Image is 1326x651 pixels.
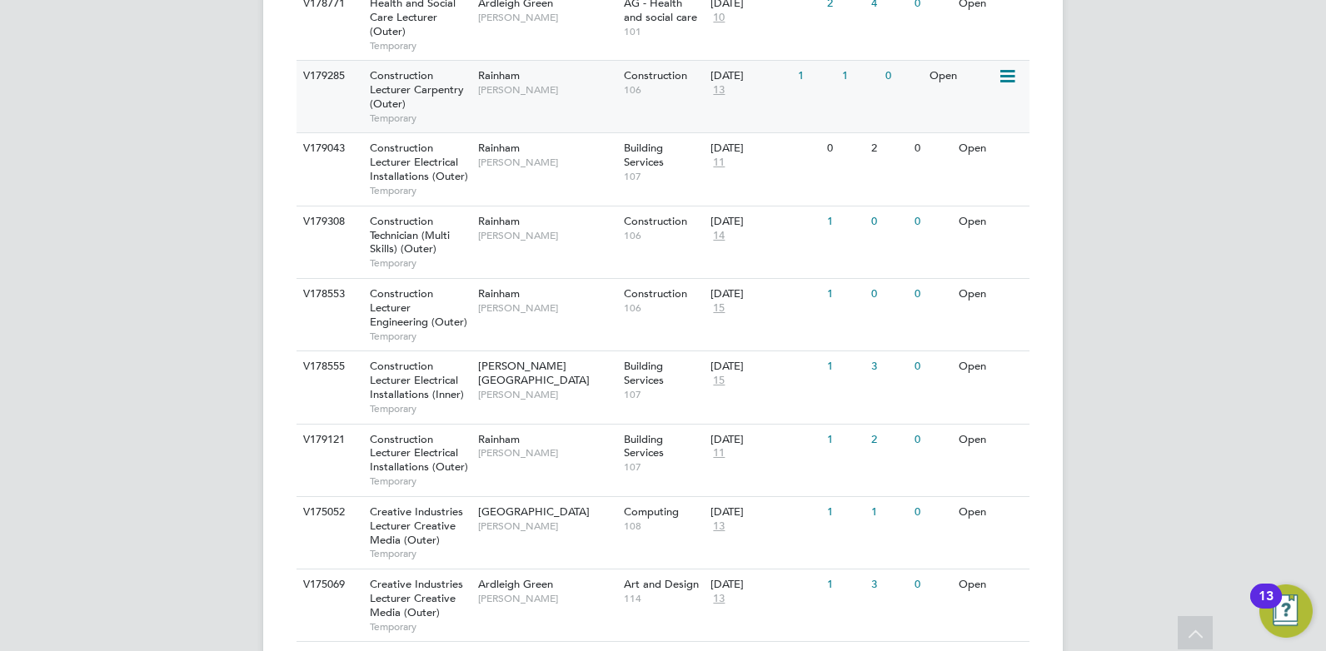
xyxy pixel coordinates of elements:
[478,68,520,82] span: Rainham
[710,142,819,156] div: [DATE]
[867,425,910,455] div: 2
[299,279,357,310] div: V178553
[370,547,470,560] span: Temporary
[955,351,1027,382] div: Open
[823,279,866,310] div: 1
[478,432,520,446] span: Rainham
[370,330,470,343] span: Temporary
[478,229,616,242] span: [PERSON_NAME]
[710,360,819,374] div: [DATE]
[370,475,470,488] span: Temporary
[370,620,470,634] span: Temporary
[299,133,357,164] div: V179043
[478,214,520,228] span: Rainham
[881,61,925,92] div: 0
[370,577,463,619] span: Creative Industries Lecturer Creative Media (Outer)
[299,425,357,455] div: V179121
[624,460,703,474] span: 107
[370,504,463,547] span: Creative Industries Lecturer Creative Media (Outer)
[370,39,470,52] span: Temporary
[710,11,727,25] span: 10
[1259,596,1274,618] div: 13
[710,215,819,229] div: [DATE]
[624,214,687,228] span: Construction
[478,577,553,591] span: Ardleigh Green
[624,141,664,169] span: Building Services
[823,497,866,528] div: 1
[823,206,866,237] div: 1
[299,497,357,528] div: V175052
[710,592,727,606] span: 13
[910,497,954,528] div: 0
[624,504,679,519] span: Computing
[823,569,866,600] div: 1
[370,359,464,401] span: Construction Lecturer Electrical Installations (Inner)
[478,301,616,315] span: [PERSON_NAME]
[624,432,664,460] span: Building Services
[867,133,910,164] div: 2
[710,69,790,83] div: [DATE]
[710,374,727,388] span: 15
[867,497,910,528] div: 1
[624,592,703,605] span: 114
[823,133,866,164] div: 0
[624,25,703,38] span: 101
[299,351,357,382] div: V178555
[478,11,616,24] span: [PERSON_NAME]
[624,519,703,533] span: 108
[370,141,468,183] span: Construction Lecturer Electrical Installations (Outer)
[955,133,1027,164] div: Open
[478,504,590,519] span: [GEOGRAPHIC_DATA]
[710,83,727,97] span: 13
[624,170,703,183] span: 107
[955,569,1027,600] div: Open
[370,286,467,329] span: Construction Lecturer Engineering (Outer)
[710,433,819,447] div: [DATE]
[710,301,727,316] span: 15
[299,61,357,92] div: V179285
[370,112,470,125] span: Temporary
[710,519,727,534] span: 13
[910,425,954,455] div: 0
[910,569,954,600] div: 0
[955,425,1027,455] div: Open
[478,388,616,401] span: [PERSON_NAME]
[910,133,954,164] div: 0
[710,446,727,460] span: 11
[624,577,699,591] span: Art and Design
[910,279,954,310] div: 0
[370,214,450,256] span: Construction Technician (Multi Skills) (Outer)
[478,141,520,155] span: Rainham
[370,68,464,111] span: Construction Lecturer Carpentry (Outer)
[710,156,727,170] span: 11
[370,184,470,197] span: Temporary
[370,256,470,270] span: Temporary
[867,351,910,382] div: 3
[370,432,468,475] span: Construction Lecturer Electrical Installations (Outer)
[624,68,687,82] span: Construction
[955,279,1027,310] div: Open
[478,519,616,533] span: [PERSON_NAME]
[955,206,1027,237] div: Open
[478,446,616,460] span: [PERSON_NAME]
[910,206,954,237] div: 0
[478,286,520,301] span: Rainham
[867,206,910,237] div: 0
[710,229,727,243] span: 14
[478,83,616,97] span: [PERSON_NAME]
[624,229,703,242] span: 106
[624,359,664,387] span: Building Services
[867,569,910,600] div: 3
[624,388,703,401] span: 107
[794,61,837,92] div: 1
[478,359,590,387] span: [PERSON_NAME][GEOGRAPHIC_DATA]
[910,351,954,382] div: 0
[624,286,687,301] span: Construction
[710,578,819,592] div: [DATE]
[823,351,866,382] div: 1
[823,425,866,455] div: 1
[624,301,703,315] span: 106
[478,592,616,605] span: [PERSON_NAME]
[838,61,881,92] div: 1
[710,287,819,301] div: [DATE]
